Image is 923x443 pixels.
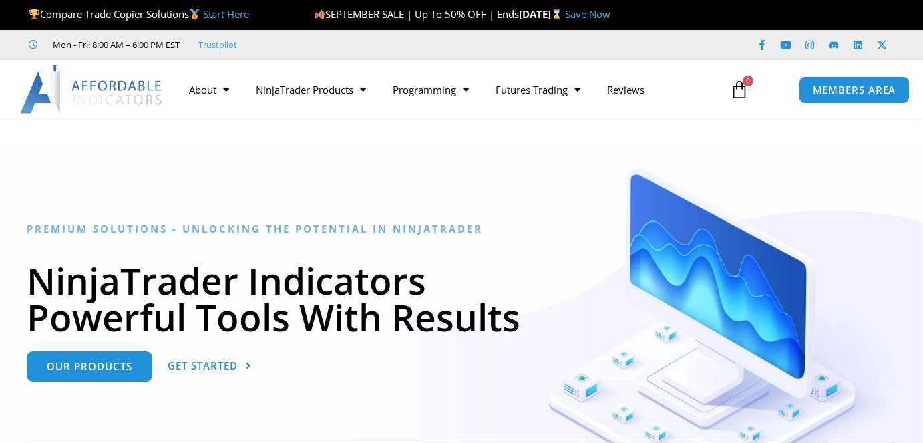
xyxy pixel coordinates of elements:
[710,70,769,109] a: 0
[203,7,249,21] a: Start Here
[27,223,896,235] h6: Premium Solutions - Unlocking the Potential in NinjaTrader
[314,7,519,21] span: SEPTEMBER SALE | Up To 50% OFF | Ends
[20,65,164,114] img: LogoAI | Affordable Indicators – NinjaTrader
[743,76,753,86] span: 0
[813,85,896,95] span: MEMBERS AREA
[315,9,325,19] img: 🍂
[176,74,721,105] nav: Menu
[519,7,565,21] strong: [DATE]
[552,9,562,19] img: ⌛
[168,361,238,371] span: Get Started
[29,7,249,21] span: Compare Trade Copier Solutions
[565,7,610,21] a: Save Now
[594,74,658,105] a: Reviews
[49,37,180,53] span: Mon - Fri: 8:00 AM – 6:00 PM EST
[27,351,152,382] a: Our Products
[176,74,242,105] a: About
[482,74,594,105] a: Futures Trading
[799,76,910,104] a: MEMBERS AREA
[198,37,237,53] a: Trustpilot
[190,9,200,19] img: 🥇
[379,74,482,105] a: Programming
[168,351,252,382] a: Get Started
[47,361,132,372] span: Our Products
[242,74,379,105] a: NinjaTrader Products
[29,9,39,19] img: 🏆
[27,262,896,335] h1: NinjaTrader Indicators Powerful Tools With Results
